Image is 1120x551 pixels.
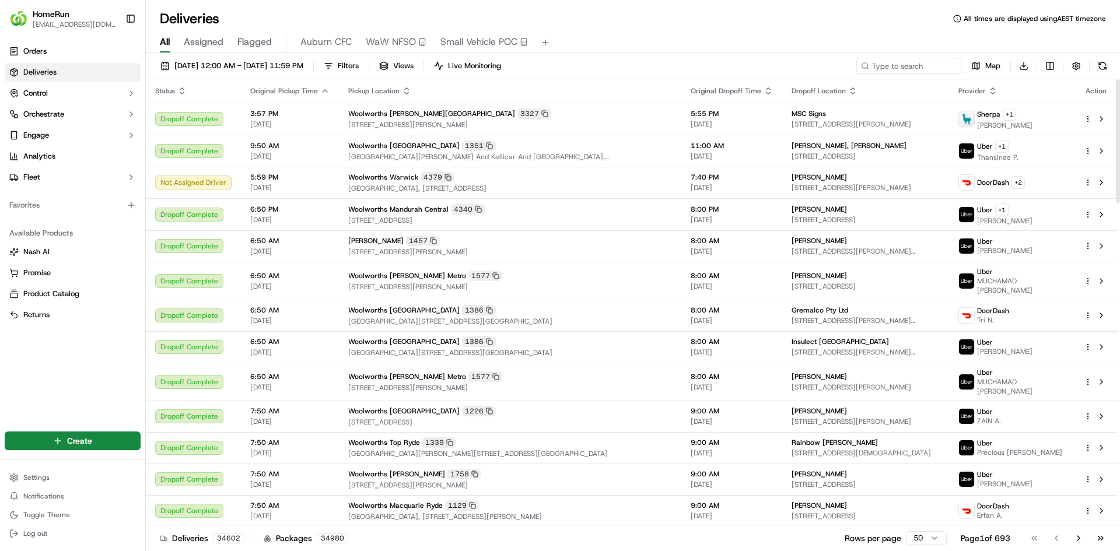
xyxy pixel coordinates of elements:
span: [DATE] [691,120,773,129]
span: [DATE] [250,215,330,224]
span: Precious [PERSON_NAME] [977,448,1062,457]
span: Notifications [23,492,64,501]
button: +1 [1003,108,1016,121]
span: Orchestrate [23,109,64,120]
span: 6:50 AM [250,337,330,346]
span: 11:00 AM [691,141,773,150]
span: Map [985,61,1000,71]
span: MUCHAMAD [PERSON_NAME] [977,276,1065,295]
span: MSC Signs [792,109,826,118]
span: Dropoff Location [792,86,846,96]
span: [STREET_ADDRESS][PERSON_NAME][PERSON_NAME] [792,247,940,256]
div: Favorites [5,196,141,215]
span: [DATE] [250,316,330,325]
span: 7:50 AM [250,406,330,416]
span: 7:50 AM [250,438,330,447]
img: uber-new-logo.jpeg [959,207,974,222]
span: [DATE] [250,183,330,192]
button: Start new chat [198,115,212,129]
span: [STREET_ADDRESS] [792,480,940,489]
span: [DATE] [691,152,773,161]
span: Pickup Location [348,86,400,96]
img: uber-new-logo.jpeg [959,472,974,487]
span: [STREET_ADDRESS][PERSON_NAME] [348,282,672,292]
span: [STREET_ADDRESS][PERSON_NAME] [348,247,672,257]
button: Nash AI [5,243,141,261]
span: Woolworths [PERSON_NAME] Metro [348,372,466,381]
a: Deliveries [5,63,141,82]
span: DoorDash [977,306,1009,315]
span: Toggle Theme [23,510,70,520]
img: HomeRun [9,9,28,28]
button: [DATE] 12:00 AM - [DATE] 11:59 PM [155,58,309,74]
img: sherpa_logo.png [959,111,974,127]
div: Deliveries [160,532,244,544]
span: Uber [977,142,993,151]
span: Provider [958,86,986,96]
span: Filters [338,61,359,71]
div: Page 1 of 693 [961,532,1010,544]
img: 1736555255976-a54dd68f-1ca7-489b-9aae-adbdc363a1c4 [12,111,33,132]
span: Analytics [23,151,55,162]
img: doordash_logo_v2.png [959,308,974,323]
span: [PERSON_NAME] [792,236,847,245]
span: 7:40 PM [691,173,773,182]
span: Pylon [116,198,141,206]
span: [DATE] [250,152,330,161]
a: Returns [9,310,136,320]
span: [DATE] [250,511,330,521]
button: [EMAIL_ADDRESS][DOMAIN_NAME] [33,20,116,29]
span: [PERSON_NAME] [792,173,847,182]
span: [PERSON_NAME] [977,479,1032,489]
button: Refresh [1094,58,1111,74]
span: [PERSON_NAME], [PERSON_NAME] [792,141,907,150]
span: Engage [23,130,49,141]
span: ZAIN A. [977,416,1001,426]
span: [DATE] [250,120,330,129]
div: 1129 [445,500,479,511]
span: [GEOGRAPHIC_DATA], [STREET_ADDRESS] [348,184,672,193]
span: [STREET_ADDRESS][PERSON_NAME] [348,383,672,392]
span: [STREET_ADDRESS][DEMOGRAPHIC_DATA] [792,448,940,458]
span: 6:50 AM [250,372,330,381]
span: 9:50 AM [250,141,330,150]
a: Nash AI [9,247,136,257]
span: [STREET_ADDRESS] [792,282,940,291]
span: 8:00 AM [691,271,773,280]
div: 1386 [462,305,496,315]
span: Uber [977,338,993,347]
span: Gremalco Pty Ltd [792,306,848,315]
span: 9:00 AM [691,469,773,479]
button: Control [5,84,141,103]
span: 6:50 PM [250,205,330,214]
div: 1339 [422,437,456,448]
span: [PERSON_NAME] [977,347,1032,356]
span: [STREET_ADDRESS][PERSON_NAME] [348,480,672,490]
span: 6:50 AM [250,271,330,280]
span: Uber [977,438,993,448]
span: Rainbow [PERSON_NAME] [792,438,878,447]
div: 1226 [462,406,496,416]
h1: Deliveries [160,9,219,28]
span: [STREET_ADDRESS][PERSON_NAME][PERSON_NAME] [792,348,940,357]
div: 1386 [462,336,496,347]
img: doordash_logo_v2.png [959,503,974,518]
span: 5:59 PM [250,173,330,182]
button: HomeRunHomeRun[EMAIL_ADDRESS][DOMAIN_NAME] [5,5,121,33]
input: Got a question? Start typing here... [30,75,210,87]
span: [PERSON_NAME] [792,501,847,510]
span: [DATE] [250,480,330,489]
span: [PERSON_NAME] [792,205,847,214]
span: [GEOGRAPHIC_DATA], [STREET_ADDRESS][PERSON_NAME] [348,512,672,521]
span: Uber [977,368,993,377]
span: 7:50 AM [250,501,330,510]
img: uber-new-logo.jpeg [959,374,974,389]
span: [DATE] [250,448,330,458]
button: Returns [5,306,141,324]
div: 4340 [451,204,485,215]
span: [DATE] [691,480,773,489]
span: 7:50 AM [250,469,330,479]
button: Toggle Theme [5,507,141,523]
button: Orchestrate [5,105,141,124]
